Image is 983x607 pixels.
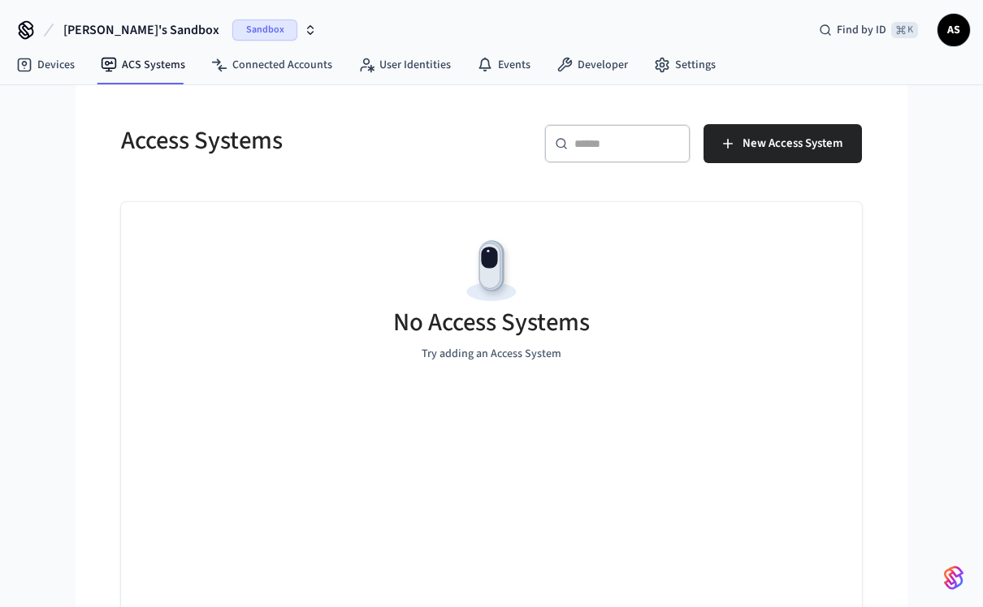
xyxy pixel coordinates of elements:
a: Events [464,50,543,80]
img: Devices Empty State [455,235,528,308]
h5: No Access Systems [393,306,590,339]
span: AS [939,15,968,45]
span: Find by ID [837,22,886,38]
span: New Access System [743,133,842,154]
a: Settings [641,50,729,80]
a: Devices [3,50,88,80]
a: ACS Systems [88,50,198,80]
h5: Access Systems [121,124,482,157]
button: AS [938,14,970,46]
a: Developer [543,50,641,80]
img: SeamLogoGradient.69752ec5.svg [944,565,964,591]
span: Sandbox [232,19,297,41]
div: Find by ID⌘ K [806,15,931,45]
span: [PERSON_NAME]'s Sandbox [63,20,219,40]
button: New Access System [704,124,862,163]
p: Try adding an Access System [422,346,561,363]
a: User Identities [345,50,464,80]
span: ⌘ K [891,22,918,38]
a: Connected Accounts [198,50,345,80]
